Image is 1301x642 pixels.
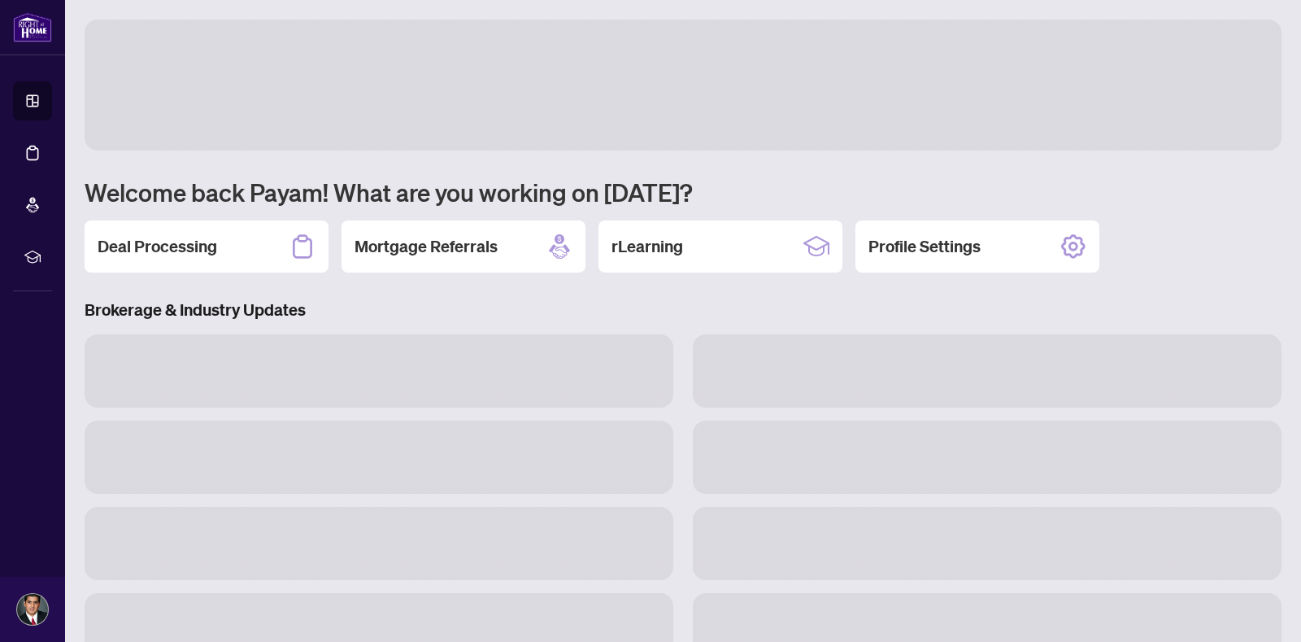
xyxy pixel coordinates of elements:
h2: rLearning [611,235,683,258]
img: logo [13,12,52,42]
h3: Brokerage & Industry Updates [85,299,1281,321]
h2: Profile Settings [868,235,981,258]
img: Profile Icon [17,594,48,625]
h2: Mortgage Referrals [355,235,498,258]
h1: Welcome back Payam! What are you working on [DATE]? [85,177,1281,207]
h2: Deal Processing [98,235,217,258]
